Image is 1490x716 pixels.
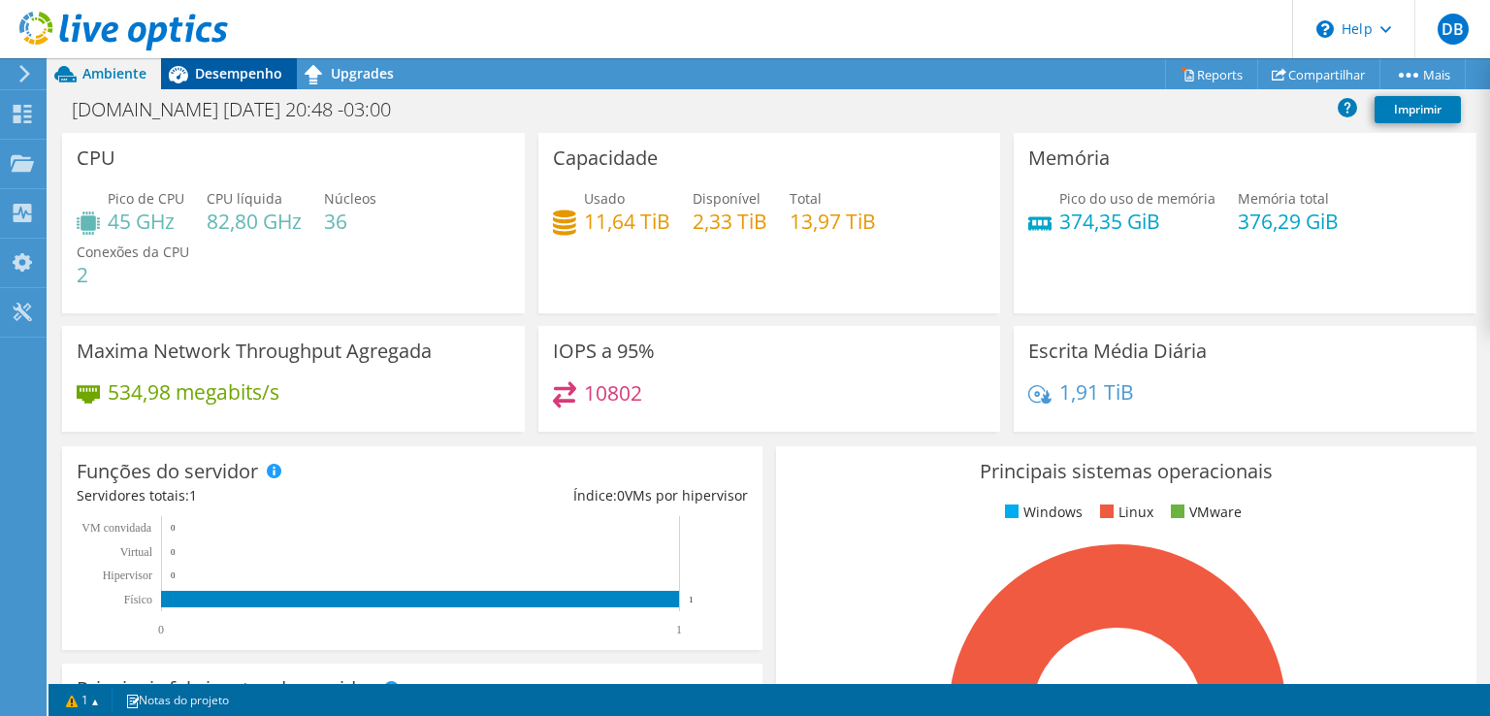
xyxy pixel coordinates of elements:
[553,147,658,169] h3: Capacidade
[553,341,655,362] h3: IOPS a 95%
[676,623,682,636] text: 1
[108,381,279,403] h4: 534,98 megabits/s
[77,243,189,261] span: Conexões da CPU
[81,521,151,535] text: VM convidada
[1028,147,1110,169] h3: Memória
[1165,59,1258,89] a: Reports
[324,211,376,232] h4: 36
[617,486,625,504] span: 0
[189,486,197,504] span: 1
[584,189,625,208] span: Usado
[412,485,748,506] div: Índice: VMs por hipervisor
[1316,20,1334,38] svg: \n
[195,64,282,82] span: Desempenho
[77,485,412,506] div: Servidores totais:
[693,189,761,208] span: Disponível
[171,547,176,557] text: 0
[207,189,282,208] span: CPU líquida
[103,569,152,582] text: Hipervisor
[120,545,153,559] text: Virtual
[1000,502,1083,523] li: Windows
[584,382,642,404] h4: 10802
[1238,189,1329,208] span: Memória total
[77,147,115,169] h3: CPU
[77,678,375,700] h3: Principais fabricantes de servidor
[790,189,822,208] span: Total
[52,688,113,712] a: 1
[791,461,1462,482] h3: Principais sistemas operacionais
[1375,96,1461,123] a: Imprimir
[1257,59,1380,89] a: Compartilhar
[77,341,432,362] h3: Maxima Network Throughput Agregada
[1059,381,1134,403] h4: 1,91 TiB
[77,461,258,482] h3: Funções do servidor
[112,688,243,712] a: Notas do projeto
[689,595,694,604] text: 1
[1059,211,1215,232] h4: 374,35 GiB
[1166,502,1242,523] li: VMware
[790,211,876,232] h4: 13,97 TiB
[124,593,152,606] tspan: Físico
[171,570,176,580] text: 0
[693,211,767,232] h4: 2,33 TiB
[63,99,421,120] h1: [DOMAIN_NAME] [DATE] 20:48 -03:00
[1238,211,1339,232] h4: 376,29 GiB
[158,623,164,636] text: 0
[82,64,146,82] span: Ambiente
[1059,189,1215,208] span: Pico do uso de memória
[108,189,184,208] span: Pico de CPU
[1379,59,1466,89] a: Mais
[584,211,670,232] h4: 11,64 TiB
[108,211,184,232] h4: 45 GHz
[1028,341,1207,362] h3: Escrita Média Diária
[171,523,176,533] text: 0
[331,64,394,82] span: Upgrades
[77,264,189,285] h4: 2
[1095,502,1153,523] li: Linux
[1438,14,1469,45] span: DB
[207,211,302,232] h4: 82,80 GHz
[324,189,376,208] span: Núcleos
